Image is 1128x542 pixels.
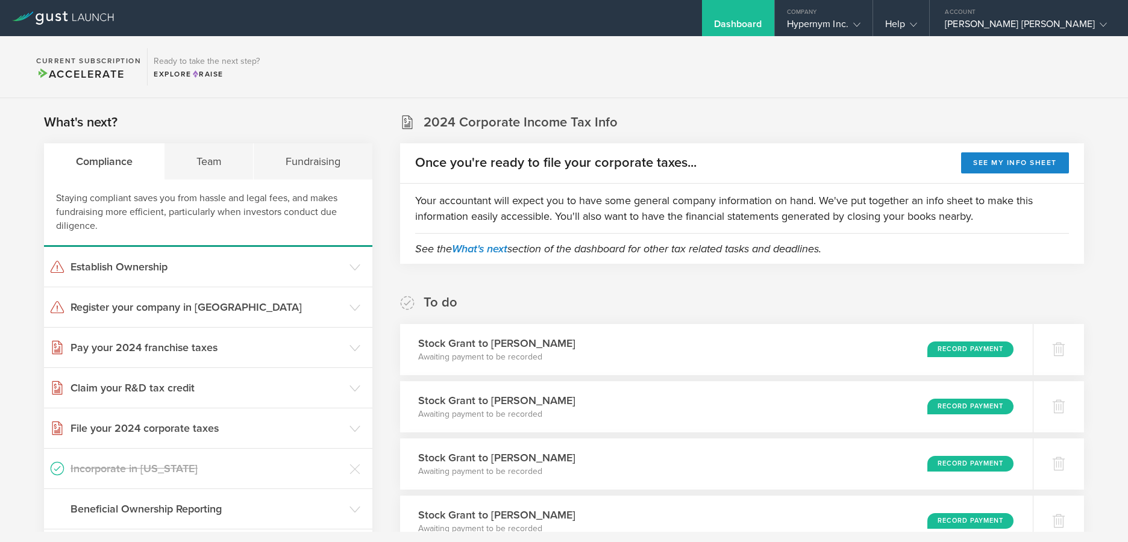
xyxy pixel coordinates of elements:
[927,399,1014,414] div: Record Payment
[154,57,260,66] h3: Ready to take the next step?
[787,18,860,36] div: Hypernym Inc.
[927,513,1014,529] div: Record Payment
[424,294,457,311] h2: To do
[70,259,343,275] h3: Establish Ownership
[70,420,343,436] h3: File your 2024 corporate taxes
[945,18,1107,36] div: [PERSON_NAME] [PERSON_NAME]
[418,393,575,408] h3: Stock Grant to [PERSON_NAME]
[418,351,575,363] p: Awaiting payment to be recorded
[415,193,1069,224] p: Your accountant will expect you to have some general company information on hand. We've put toget...
[424,114,618,131] h2: 2024 Corporate Income Tax Info
[70,340,343,355] h3: Pay your 2024 franchise taxes
[154,69,260,79] div: Explore
[961,152,1069,173] button: See my info sheet
[147,48,266,86] div: Ready to take the next step?ExploreRaise
[36,57,141,64] h2: Current Subscription
[164,143,254,179] div: Team
[885,18,917,36] div: Help
[418,335,575,351] h3: Stock Grant to [PERSON_NAME]
[192,70,224,78] span: Raise
[400,324,1033,375] div: Stock Grant to [PERSON_NAME]Awaiting payment to be recordedRecord Payment
[70,380,343,396] h3: Claim your R&D tax credit
[714,18,762,36] div: Dashboard
[400,438,1033,490] div: Stock Grant to [PERSON_NAME]Awaiting payment to be recordedRecord Payment
[70,461,343,476] h3: Incorporate in [US_STATE]
[415,242,821,255] em: See the section of the dashboard for other tax related tasks and deadlines.
[452,242,507,255] a: What's next
[927,341,1014,357] div: Record Payment
[927,456,1014,472] div: Record Payment
[44,143,164,179] div: Compliance
[36,67,124,81] span: Accelerate
[418,507,575,523] h3: Stock Grant to [PERSON_NAME]
[418,523,575,535] p: Awaiting payment to be recorded
[418,466,575,478] p: Awaiting payment to be recorded
[44,114,117,131] h2: What's next?
[418,408,575,420] p: Awaiting payment to be recorded
[70,299,343,315] h3: Register your company in [GEOGRAPHIC_DATA]
[415,154,697,172] h2: Once you're ready to file your corporate taxes...
[254,143,372,179] div: Fundraising
[44,179,372,247] div: Staying compliant saves you from hassle and legal fees, and makes fundraising more efficient, par...
[70,501,343,517] h3: Beneficial Ownership Reporting
[418,450,575,466] h3: Stock Grant to [PERSON_NAME]
[400,381,1033,432] div: Stock Grant to [PERSON_NAME]Awaiting payment to be recordedRecord Payment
